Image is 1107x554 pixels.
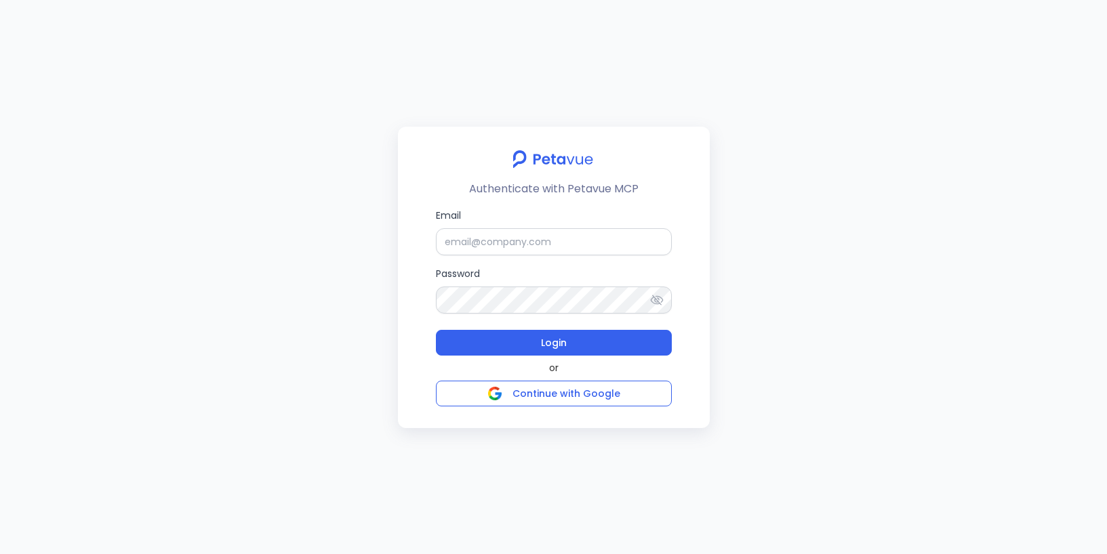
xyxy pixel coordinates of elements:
p: Authenticate with Petavue MCP [469,181,639,197]
button: Login [436,330,672,356]
input: Password [436,286,672,314]
label: Password [436,266,672,314]
span: or [549,361,559,375]
button: Continue with Google [436,381,672,406]
span: Continue with Google [512,387,620,400]
label: Email [436,208,672,255]
img: petavue logo [504,143,603,175]
input: Email [436,228,672,255]
span: Login [541,335,567,351]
